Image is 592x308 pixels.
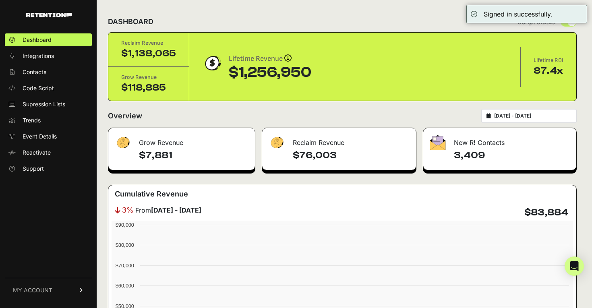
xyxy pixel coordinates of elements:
[26,13,72,17] img: Retention.com
[229,53,311,64] div: Lifetime Revenue
[23,149,51,157] span: Reactivate
[23,132,57,141] span: Event Details
[534,64,563,77] div: 87.4x
[116,283,134,289] text: $60,000
[23,116,41,124] span: Trends
[5,98,92,111] a: Supression Lists
[202,53,222,73] img: dollar-coin-05c43ed7efb7bc0c12610022525b4bbbb207c7efeef5aecc26f025e68dcafac9.png
[116,263,134,269] text: $70,000
[269,135,285,151] img: fa-dollar-13500eef13a19c4ab2b9ed9ad552e47b0d9fc28b02b83b90ba0e00f96d6372e9.png
[484,9,553,19] div: Signed in successfully.
[524,206,568,219] h4: $83,884
[121,73,176,81] div: Grow Revenue
[5,162,92,175] a: Support
[116,222,134,228] text: $90,000
[108,16,153,27] h2: DASHBOARD
[108,110,142,122] h2: Overview
[122,205,134,216] span: 3%
[121,81,176,94] div: $118,885
[5,278,92,302] a: MY ACCOUNT
[534,56,563,64] div: Lifetime ROI
[121,39,176,47] div: Reclaim Revenue
[23,84,54,92] span: Code Script
[454,149,570,162] h4: 3,409
[5,130,92,143] a: Event Details
[229,64,311,81] div: $1,256,950
[121,47,176,60] div: $1,138,065
[115,188,188,200] h3: Cumulative Revenue
[5,146,92,159] a: Reactivate
[423,128,576,152] div: New R! Contacts
[23,36,52,44] span: Dashboard
[139,149,248,162] h4: $7,881
[135,205,201,215] span: From
[565,256,584,276] div: Open Intercom Messenger
[23,52,54,60] span: Integrations
[23,68,46,76] span: Contacts
[5,33,92,46] a: Dashboard
[108,128,255,152] div: Grow Revenue
[115,135,131,151] img: fa-dollar-13500eef13a19c4ab2b9ed9ad552e47b0d9fc28b02b83b90ba0e00f96d6372e9.png
[5,50,92,62] a: Integrations
[5,66,92,79] a: Contacts
[430,135,446,150] img: fa-envelope-19ae18322b30453b285274b1b8af3d052b27d846a4fbe8435d1a52b978f639a2.png
[262,128,416,152] div: Reclaim Revenue
[23,100,65,108] span: Supression Lists
[13,286,52,294] span: MY ACCOUNT
[23,165,44,173] span: Support
[116,242,134,248] text: $80,000
[151,206,201,214] strong: [DATE] - [DATE]
[293,149,410,162] h4: $76,003
[5,82,92,95] a: Code Script
[5,114,92,127] a: Trends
